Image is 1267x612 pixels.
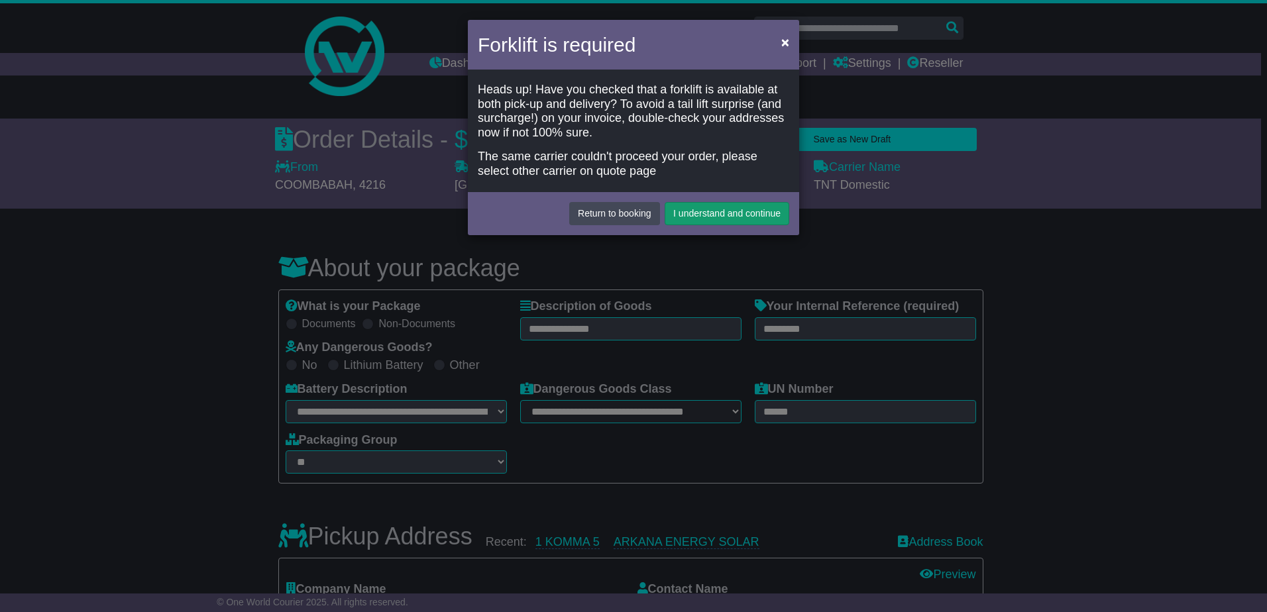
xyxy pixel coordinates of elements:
button: I understand and continue [665,202,789,225]
div: Heads up! Have you checked that a forklift is available at both pick-up and delivery? To avoid a ... [478,83,789,140]
h4: Forklift is required [478,30,635,60]
div: The same carrier couldn't proceed your order, please select other carrier on quote page [478,150,789,178]
button: Return to booking [569,202,660,225]
span: × [781,34,789,50]
button: Close [775,28,796,56]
